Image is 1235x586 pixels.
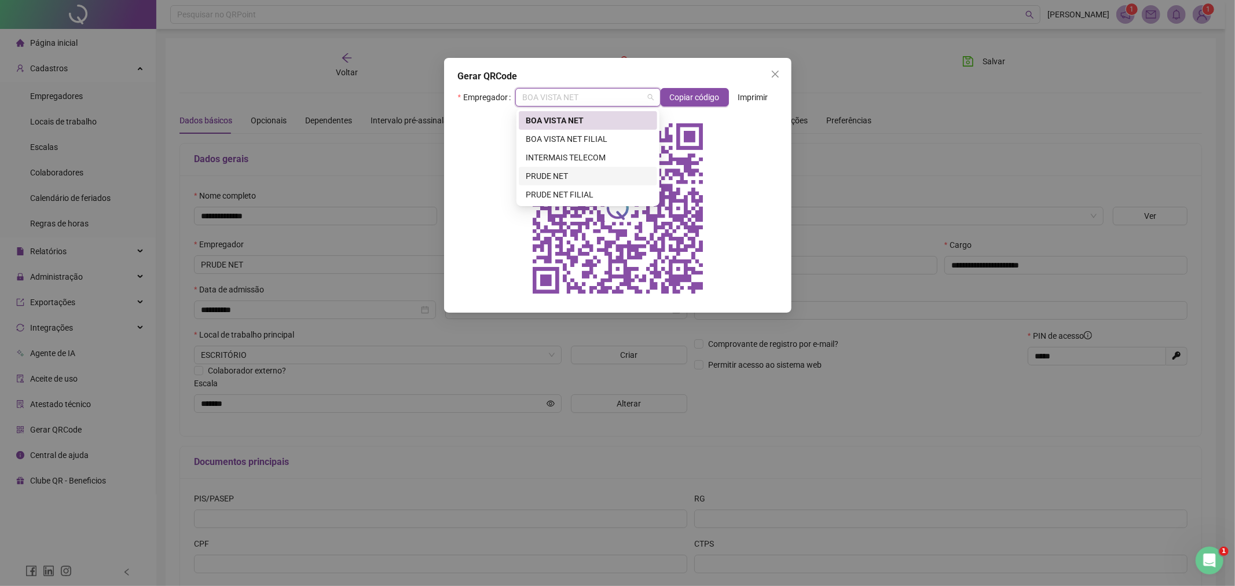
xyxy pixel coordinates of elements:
[519,167,657,185] div: PRUDE NET
[766,65,785,83] button: Close
[771,69,780,79] span: close
[522,89,654,106] span: BOA VISTA NET
[519,111,657,130] div: BOA VISTA NET
[526,151,650,164] div: INTERMAIS TELECOM
[519,185,657,204] div: PRUDE NET FILIAL
[526,188,650,201] div: PRUDE NET FILIAL
[458,69,778,83] div: Gerar QRCode
[670,91,720,104] span: Copiar código
[1219,547,1229,556] span: 1
[738,91,768,104] span: Imprimir
[526,170,650,182] div: PRUDE NET
[526,114,650,127] div: BOA VISTA NET
[729,88,778,107] button: Imprimir
[519,130,657,148] div: BOA VISTA NET FILIAL
[526,133,650,145] div: BOA VISTA NET FILIAL
[458,88,515,107] label: Empregador
[661,88,729,107] button: Copiar código
[525,116,710,301] img: qrcode do empregador
[1196,547,1223,574] iframe: Intercom live chat
[519,148,657,167] div: INTERMAIS TELECOM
